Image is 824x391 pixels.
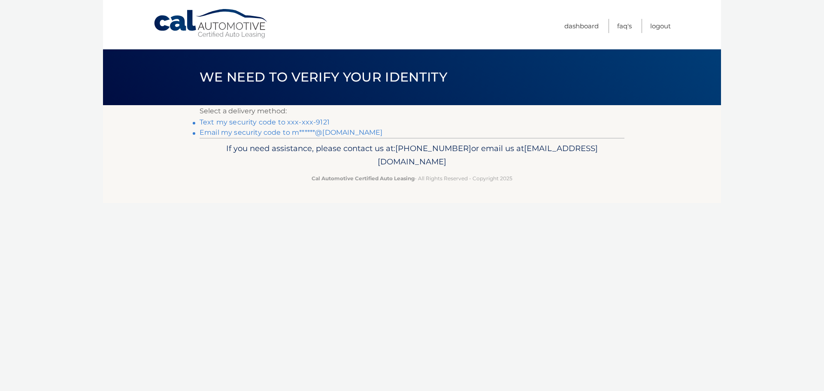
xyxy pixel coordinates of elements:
a: Cal Automotive [153,9,269,39]
a: Dashboard [564,19,599,33]
p: Select a delivery method: [200,105,624,117]
strong: Cal Automotive Certified Auto Leasing [312,175,415,182]
a: Text my security code to xxx-xxx-9121 [200,118,330,126]
p: If you need assistance, please contact us at: or email us at [205,142,619,169]
a: Email my security code to m******@[DOMAIN_NAME] [200,128,383,136]
span: [PHONE_NUMBER] [395,143,471,153]
span: We need to verify your identity [200,69,447,85]
a: Logout [650,19,671,33]
a: FAQ's [617,19,632,33]
p: - All Rights Reserved - Copyright 2025 [205,174,619,183]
